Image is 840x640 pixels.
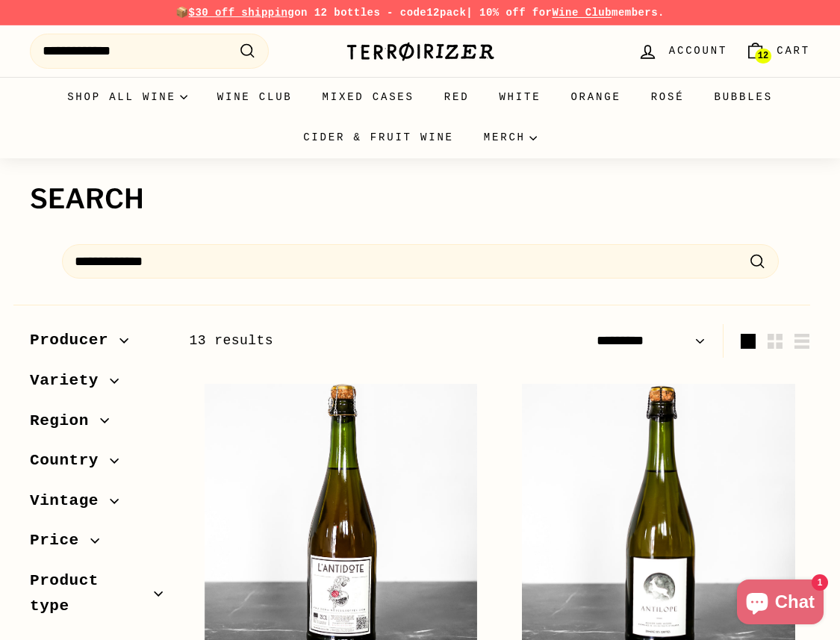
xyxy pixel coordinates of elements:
[30,328,119,353] span: Producer
[30,448,110,473] span: Country
[189,7,295,19] span: $30 off shipping
[30,565,165,630] button: Product type
[758,51,768,61] span: 12
[30,485,165,525] button: Vintage
[669,43,727,59] span: Account
[732,580,828,628] inbox-online-store-chat: Shopify online store chat
[308,77,429,117] a: Mixed Cases
[736,29,819,73] a: Cart
[552,7,612,19] a: Wine Club
[30,4,810,21] p: 📦 on 12 bottles - code | 10% off for members.
[484,77,556,117] a: White
[30,444,165,485] button: Country
[636,77,700,117] a: Rosé
[469,117,552,158] summary: Merch
[30,528,90,553] span: Price
[556,77,635,117] a: Orange
[288,117,469,158] a: Cider & Fruit Wine
[429,77,485,117] a: Red
[30,405,165,445] button: Region
[426,7,466,19] strong: 12pack
[30,524,165,565] button: Price
[30,408,100,434] span: Region
[30,488,110,514] span: Vintage
[30,364,165,405] button: Variety
[30,324,165,364] button: Producer
[189,330,500,352] div: 13 results
[699,77,787,117] a: Bubbles
[30,184,810,214] h1: Search
[52,77,202,117] summary: Shop all wine
[629,29,736,73] a: Account
[30,568,154,618] span: Product type
[777,43,810,59] span: Cart
[202,77,308,117] a: Wine Club
[30,368,110,394] span: Variety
